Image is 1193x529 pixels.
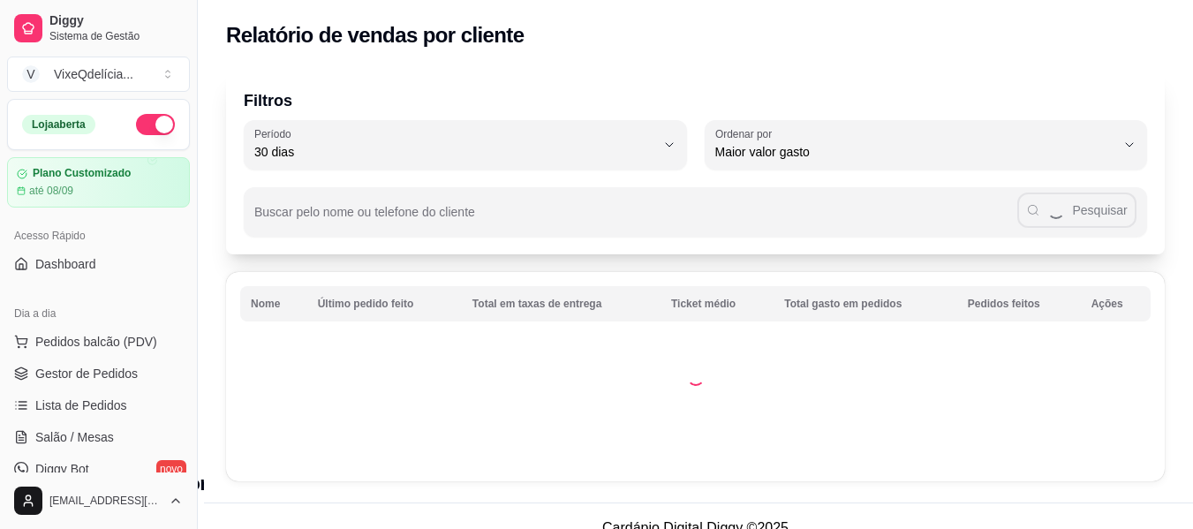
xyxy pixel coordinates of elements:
[7,299,190,328] div: Dia a dia
[29,184,73,198] article: até 08/09
[7,455,190,483] a: Diggy Botnovo
[22,115,95,134] div: Loja aberta
[7,157,190,208] a: Plano Customizadoaté 08/09
[35,460,89,478] span: Diggy Bot
[254,126,297,141] label: Período
[7,7,190,49] a: DiggySistema de Gestão
[54,65,133,83] div: VixeQdelícia ...
[49,494,162,508] span: [EMAIL_ADDRESS][DOMAIN_NAME]
[35,397,127,414] span: Lista de Pedidos
[7,328,190,356] button: Pedidos balcão (PDV)
[22,65,40,83] span: V
[35,428,114,446] span: Salão / Mesas
[49,29,183,43] span: Sistema de Gestão
[715,126,778,141] label: Ordenar por
[7,222,190,250] div: Acesso Rápido
[7,480,190,522] button: [EMAIL_ADDRESS][DOMAIN_NAME]
[35,255,96,273] span: Dashboard
[705,120,1148,170] button: Ordenar porMaior valor gasto
[254,210,1017,228] input: Buscar pelo nome ou telefone do cliente
[35,333,157,351] span: Pedidos balcão (PDV)
[7,423,190,451] a: Salão / Mesas
[687,368,705,386] div: Loading
[35,365,138,382] span: Gestor de Pedidos
[136,114,175,135] button: Alterar Status
[7,359,190,388] a: Gestor de Pedidos
[244,88,1147,113] p: Filtros
[7,250,190,278] a: Dashboard
[254,143,655,161] span: 30 dias
[49,13,183,29] span: Diggy
[7,57,190,92] button: Select a team
[7,391,190,419] a: Lista de Pedidos
[226,21,525,49] h2: Relatório de vendas por cliente
[33,167,131,180] article: Plano Customizado
[715,143,1116,161] span: Maior valor gasto
[244,120,687,170] button: Período30 dias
